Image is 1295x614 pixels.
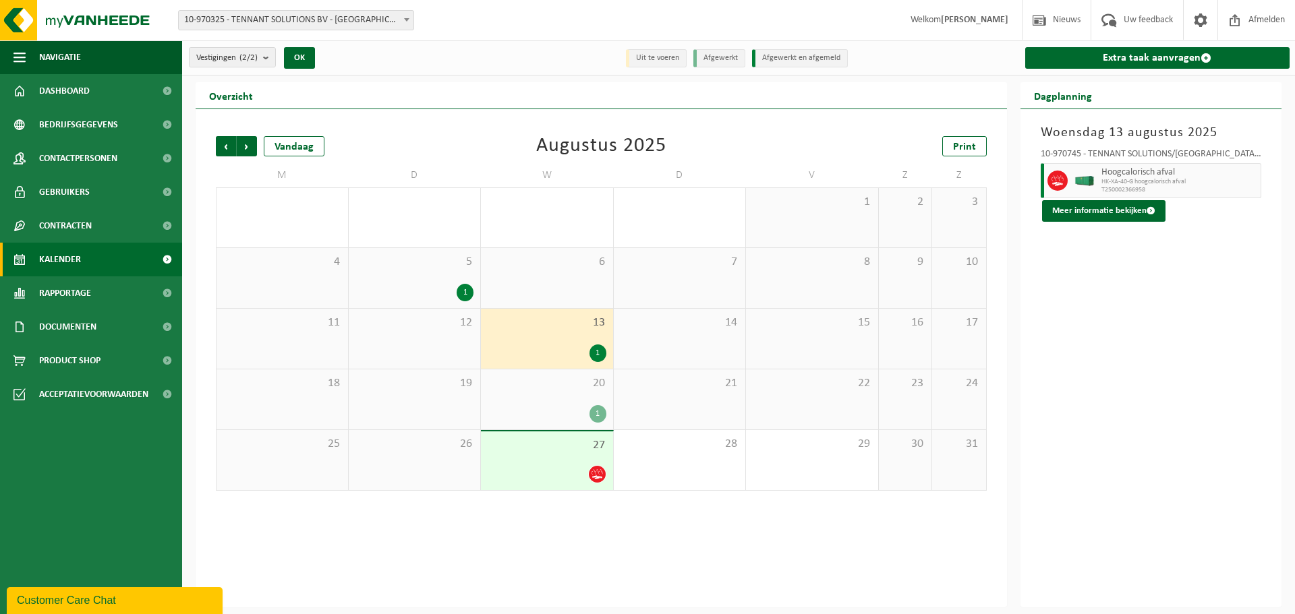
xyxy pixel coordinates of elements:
[589,405,606,423] div: 1
[39,310,96,344] span: Documenten
[589,344,606,362] div: 1
[39,142,117,175] span: Contactpersonen
[879,163,933,187] td: Z
[39,175,90,209] span: Gebruikers
[488,315,606,330] span: 13
[753,376,871,391] span: 22
[753,437,871,452] span: 29
[179,11,413,30] span: 10-970325 - TENNANT SOLUTIONS BV - MECHELEN
[39,74,90,108] span: Dashboard
[621,376,739,391] span: 21
[264,136,324,156] div: Vandaag
[189,47,276,67] button: Vestigingen(2/2)
[196,82,266,109] h2: Overzicht
[1041,150,1262,163] div: 10-970745 - TENNANT SOLUTIONS/[GEOGRAPHIC_DATA] - [GEOGRAPHIC_DATA]
[752,49,848,67] li: Afgewerkt en afgemeld
[223,315,341,330] span: 11
[39,377,148,411] span: Acceptatievoorwaarden
[932,163,986,187] td: Z
[481,163,614,187] td: W
[488,438,606,453] span: 27
[355,315,474,330] span: 12
[355,376,474,391] span: 19
[39,108,118,142] span: Bedrijfsgegevens
[941,15,1008,25] strong: [PERSON_NAME]
[1025,47,1290,69] a: Extra taak aanvragen
[693,49,745,67] li: Afgewerkt
[626,49,687,67] li: Uit te voeren
[753,195,871,210] span: 1
[457,284,473,301] div: 1
[939,376,979,391] span: 24
[1020,82,1105,109] h2: Dagplanning
[1101,167,1258,178] span: Hoogcalorisch afval
[196,48,258,68] span: Vestigingen
[939,315,979,330] span: 17
[621,255,739,270] span: 7
[942,136,987,156] a: Print
[953,142,976,152] span: Print
[939,255,979,270] span: 10
[355,437,474,452] span: 26
[1041,123,1262,143] h3: Woensdag 13 augustus 2025
[223,376,341,391] span: 18
[178,10,414,30] span: 10-970325 - TENNANT SOLUTIONS BV - MECHELEN
[39,243,81,276] span: Kalender
[223,437,341,452] span: 25
[349,163,482,187] td: D
[621,437,739,452] span: 28
[886,255,925,270] span: 9
[39,209,92,243] span: Contracten
[216,163,349,187] td: M
[284,47,315,69] button: OK
[614,163,747,187] td: D
[886,376,925,391] span: 23
[488,255,606,270] span: 6
[746,163,879,187] td: V
[939,195,979,210] span: 3
[939,437,979,452] span: 31
[886,437,925,452] span: 30
[1042,200,1165,222] button: Meer informatie bekijken
[7,584,225,614] iframe: chat widget
[216,136,236,156] span: Vorige
[488,376,606,391] span: 20
[39,40,81,74] span: Navigatie
[39,276,91,310] span: Rapportage
[886,195,925,210] span: 2
[1101,178,1258,186] span: HK-XA-40-G hoogcalorisch afval
[753,315,871,330] span: 15
[237,136,257,156] span: Volgende
[536,136,666,156] div: Augustus 2025
[355,255,474,270] span: 5
[1101,186,1258,194] span: T250002366958
[1074,176,1095,186] img: HK-XA-40-GN-00
[39,344,100,377] span: Product Shop
[886,315,925,330] span: 16
[753,255,871,270] span: 8
[621,315,739,330] span: 14
[239,53,258,62] count: (2/2)
[223,255,341,270] span: 4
